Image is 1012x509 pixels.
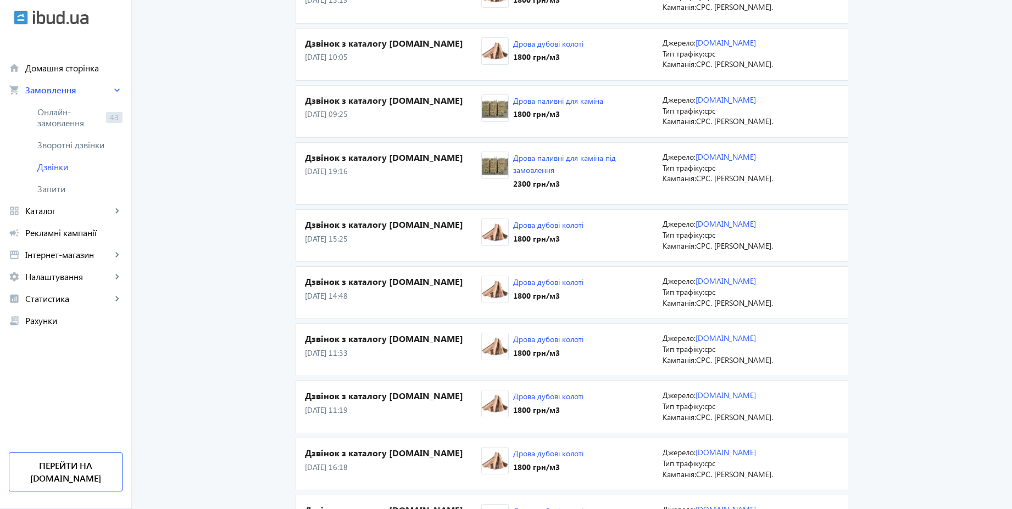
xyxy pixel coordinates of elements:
[696,469,773,479] span: CPC. [PERSON_NAME].
[704,105,715,116] span: cpc
[696,412,773,422] span: CPC. [PERSON_NAME].
[696,2,773,12] span: CPC. [PERSON_NAME].
[25,85,112,96] span: Замовлення
[696,152,756,162] a: [DOMAIN_NAME]
[696,276,756,286] a: [DOMAIN_NAME]
[305,166,481,177] p: [DATE] 19:16
[663,152,696,162] span: Джерело:
[482,97,508,120] img: 1417883483-46599.jpg
[704,287,715,297] span: cpc
[9,249,20,260] mat-icon: storefront
[482,154,508,177] img: 234346174224f16e576259167458702-8b97dca670.jpg
[663,390,696,400] span: Джерело:
[663,37,696,48] span: Джерело:
[663,173,696,183] span: Кампанія:
[696,333,756,343] a: [DOMAIN_NAME]
[663,344,704,354] span: Тип трафіку:
[33,10,88,25] img: ibud_text.svg
[25,205,112,216] span: Каталог
[9,63,20,74] mat-icon: home
[663,412,696,422] span: Кампанія:
[9,205,20,216] mat-icon: grid_view
[305,233,481,244] p: [DATE] 15:25
[663,59,696,69] span: Кампанія:
[513,462,583,473] div: 1800 грн /м3
[106,112,123,123] span: 43
[513,448,583,458] a: Дрова дубові колоті
[513,220,583,230] a: Дрова дубові колоті
[513,153,616,175] a: Дрова паливні для каміна під замовлення
[112,249,123,260] mat-icon: keyboard_arrow_right
[37,139,110,150] span: Зворотні дзвінки
[696,37,756,48] a: [DOMAIN_NAME]
[513,405,583,416] div: 1800 грн /м3
[513,277,583,287] a: Дрова дубові колоті
[663,333,696,343] span: Джерело:
[305,447,481,459] h4: Дзвінок з каталогу [DOMAIN_NAME]
[663,230,704,240] span: Тип трафіку:
[696,240,773,251] span: CPC. [PERSON_NAME].
[663,276,696,286] span: Джерело:
[704,230,715,240] span: cpc
[482,393,508,415] img: 1445501406-0_large_drova-kolotye-dub.jpg
[482,40,508,63] img: 1445501406-0_large_drova-kolotye-dub.jpg
[663,287,704,297] span: Тип трафіку:
[696,355,773,365] span: CPC. [PERSON_NAME].
[663,469,696,479] span: Кампанія:
[482,278,508,301] img: 1445501406-0_large_drova-kolotye-dub.jpg
[704,344,715,354] span: cpc
[25,271,112,282] span: Налаштування
[25,315,123,326] span: Рахунки
[305,333,481,345] h4: Дзвінок з каталогу [DOMAIN_NAME]
[704,48,715,59] span: cpc
[663,94,696,105] span: Джерело:
[663,105,704,116] span: Тип трафіку:
[25,293,112,304] span: Статистика
[25,63,123,74] span: Домашня сторінка
[513,348,583,359] div: 1800 грн /м3
[663,48,704,59] span: Тип трафіку:
[513,109,603,120] div: 1800 грн /м3
[513,52,583,63] div: 1800 грн /м3
[305,37,481,49] h4: Дзвінок з каталогу [DOMAIN_NAME]
[663,116,696,126] span: Кампанія:
[696,447,756,457] a: [DOMAIN_NAME]
[696,173,773,183] span: CPC. [PERSON_NAME].
[663,298,696,308] span: Кампанія:
[663,401,704,411] span: Тип трафіку:
[696,219,756,229] a: [DOMAIN_NAME]
[663,240,696,251] span: Кампанія:
[305,462,481,473] p: [DATE] 16:18
[663,355,696,365] span: Кампанія:
[513,38,583,49] a: Дрова дубові колоті
[663,458,704,468] span: Тип трафіку:
[305,405,481,416] p: [DATE] 11:19
[704,401,715,411] span: cpc
[696,390,756,400] a: [DOMAIN_NAME]
[696,59,773,69] span: CPC. [PERSON_NAME].
[513,96,603,106] a: Дрова паливні для каміна
[37,183,123,194] span: Запити
[513,178,654,189] div: 2300 грн /м3
[663,447,696,457] span: Джерело:
[305,348,481,359] p: [DATE] 11:33
[9,85,20,96] mat-icon: shopping_cart
[305,94,481,107] h4: Дзвінок з каталогу [DOMAIN_NAME]
[513,334,583,344] a: Дрова дубові колоті
[112,271,123,282] mat-icon: keyboard_arrow_right
[25,249,112,260] span: Інтернет-магазин
[9,452,123,491] a: Перейти на [DOMAIN_NAME]
[704,458,715,468] span: cpc
[37,107,102,128] span: Онлайн-замовлення
[112,293,123,304] mat-icon: keyboard_arrow_right
[696,94,756,105] a: [DOMAIN_NAME]
[482,450,508,472] img: 1445501406-0_large_drova-kolotye-dub.jpg
[663,219,696,229] span: Джерело:
[305,219,481,231] h4: Дзвінок з каталогу [DOMAIN_NAME]
[696,298,773,308] span: CPC. [PERSON_NAME].
[9,271,20,282] mat-icon: settings
[482,221,508,244] img: 1445501406-0_large_drova-kolotye-dub.jpg
[513,290,583,301] div: 1800 грн /м3
[663,2,696,12] span: Кампанія:
[305,109,481,120] p: [DATE] 09:25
